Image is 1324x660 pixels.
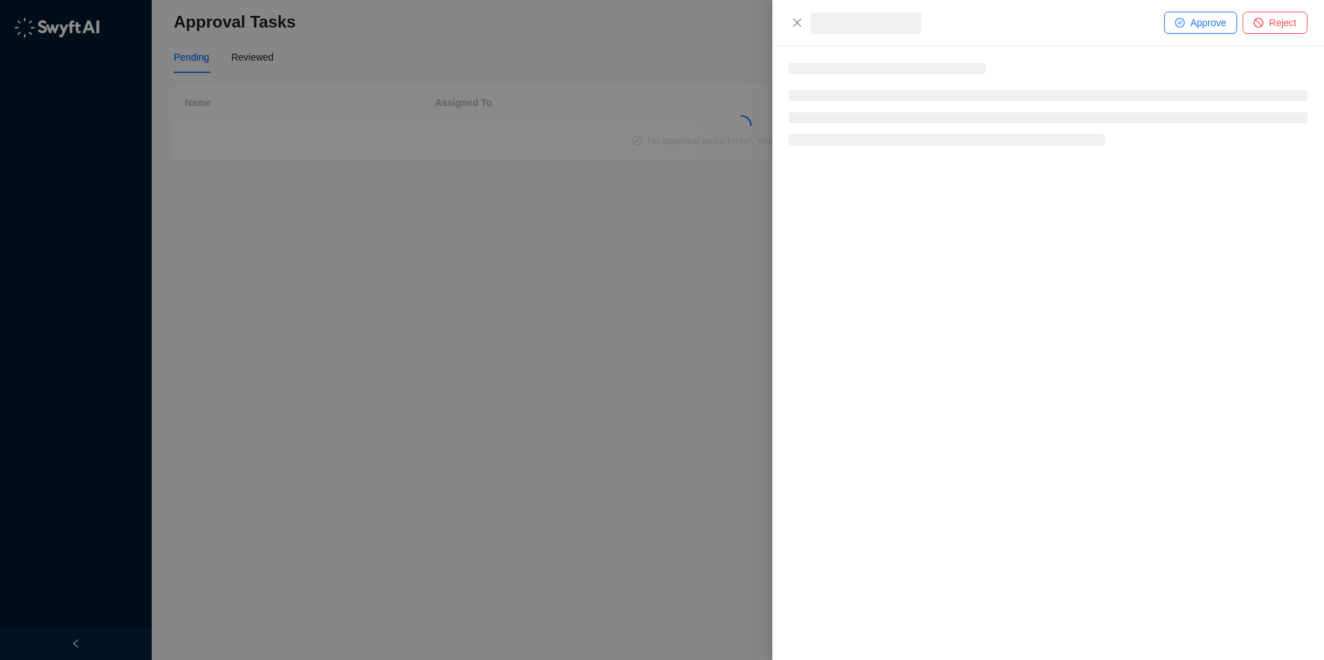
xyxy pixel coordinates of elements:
[792,17,803,28] span: close
[1269,15,1296,30] span: Reject
[1243,12,1307,34] button: Reject
[1175,18,1185,28] span: check-circle
[789,14,805,31] button: Close
[1254,18,1263,28] span: stop
[1190,15,1226,30] span: Approve
[1164,12,1237,34] button: Approve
